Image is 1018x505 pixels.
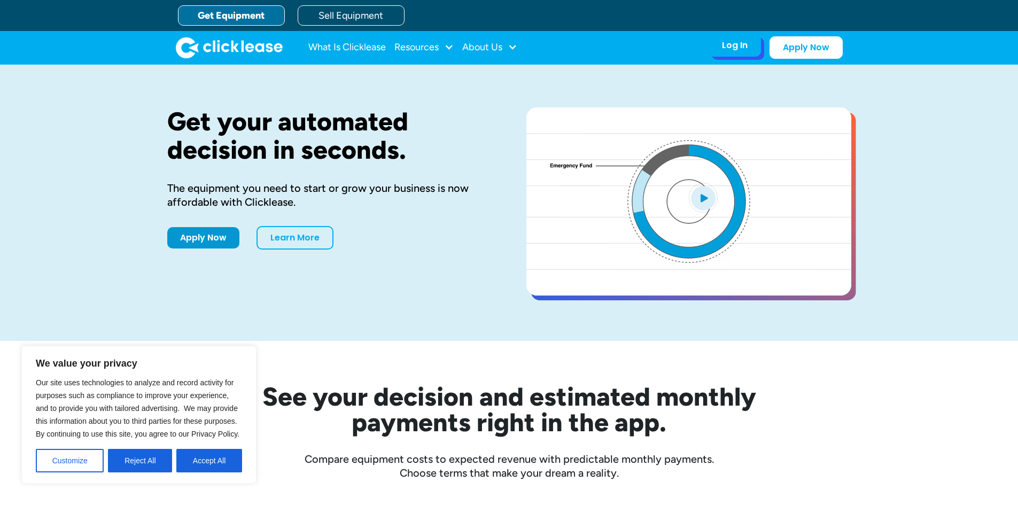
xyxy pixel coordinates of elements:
a: Apply Now [770,36,843,59]
a: Get Equipment [178,5,285,26]
a: What Is Clicklease [308,37,386,58]
div: About Us [462,37,517,58]
img: Clicklease logo [176,37,283,58]
div: We value your privacy [21,346,257,484]
div: The equipment you need to start or grow your business is now affordable with Clicklease. [167,181,492,209]
a: Learn More [257,226,333,250]
h2: See your decision and estimated monthly payments right in the app. [210,384,809,435]
div: Resources [394,37,454,58]
a: home [176,37,283,58]
div: Log In [722,40,748,51]
p: We value your privacy [36,357,242,370]
button: Accept All [176,449,242,472]
button: Customize [36,449,104,472]
a: Apply Now [167,227,239,248]
a: Sell Equipment [298,5,405,26]
a: open lightbox [526,107,851,296]
div: Compare equipment costs to expected revenue with predictable monthly payments. Choose terms that ... [167,452,851,480]
h1: Get your automated decision in seconds. [167,107,492,164]
span: Our site uses technologies to analyze and record activity for purposes such as compliance to impr... [36,378,239,438]
button: Reject All [108,449,172,472]
img: Blue play button logo on a light blue circular background [689,183,718,213]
